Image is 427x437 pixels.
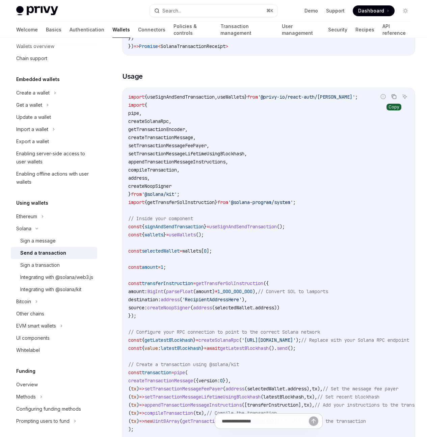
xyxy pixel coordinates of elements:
[128,215,193,222] span: // Inside your component
[128,329,320,335] span: // Configure your RPC connection to point to the correct Solana network
[144,199,147,205] span: {
[11,283,97,295] a: Integrating with @solana/kit
[144,345,158,351] span: value
[136,410,139,416] span: )
[193,337,196,343] span: }
[285,386,288,392] span: .
[139,110,142,116] span: ,
[158,345,161,351] span: :
[16,6,58,16] img: light logo
[212,305,215,311] span: (
[142,369,171,376] span: transaction
[16,22,38,38] a: Welcome
[209,224,277,230] span: useSignAndSendTransaction
[142,264,158,270] span: amount
[304,402,309,408] span: tx
[128,43,134,49] span: })
[185,126,188,132] span: ,
[193,134,196,140] span: ,
[128,369,142,376] span: const
[169,232,196,238] span: useWallets
[390,92,398,101] button: Copy the contents from the code block
[201,345,204,351] span: }
[128,110,139,116] span: pipe
[386,104,401,110] div: Copy
[304,7,318,14] a: Demo
[215,305,252,311] span: selectedWallet
[220,22,274,38] a: Transaction management
[16,101,42,109] div: Get a wallet
[161,43,225,49] span: SolanaTransactionReceipt
[128,102,144,108] span: import
[242,337,296,343] span: '[URL][DOMAIN_NAME]'
[301,337,409,343] span: // Replace with your Solana RPC endpoint
[317,394,379,400] span: // Set recent blockhash
[128,402,131,408] span: (
[70,22,104,38] a: Authentication
[112,22,130,38] a: Wallets
[207,248,212,254] span: ];
[131,394,136,400] span: tx
[247,94,258,100] span: from
[217,94,244,100] span: useWallets
[298,402,304,408] span: ],
[247,386,285,392] span: selectedWallet
[400,92,409,101] button: Ask AI
[144,224,204,230] span: signAndSendTransaction
[16,298,31,306] div: Bitcoin
[225,386,244,392] span: address
[247,402,298,408] span: transferInstruction
[128,134,193,140] span: createTransactionMessage
[196,280,263,286] span: getTransferSolInstruction
[139,410,144,416] span: =>
[182,248,201,254] span: wallets
[180,297,182,303] span: (
[128,313,136,319] span: });
[142,345,144,351] span: {
[144,337,193,343] span: getLatestBlockhash
[180,248,182,254] span: =
[358,7,384,14] span: Dashboard
[242,297,247,303] span: ),
[128,305,147,311] span: source:
[128,410,131,416] span: (
[193,410,196,416] span: (
[142,248,180,254] span: selectedWallet
[309,402,315,408] span: ),
[306,386,312,392] span: ),
[136,394,139,400] span: )
[296,337,301,343] span: );
[255,305,274,311] span: address
[207,143,209,149] span: ,
[128,361,239,367] span: // Create a transaction using @solana/kit
[16,75,60,83] h5: Embedded wallets
[16,54,47,62] div: Chain support
[144,232,163,238] span: wallets
[288,386,306,392] span: address
[239,337,242,343] span: (
[144,394,261,400] span: setTransactionMessageLifetimeUsingBlockhash
[20,249,66,257] div: Send a transaction
[128,167,177,173] span: compileTransaction
[20,261,60,269] div: Sign a transaction
[163,288,166,294] span: (
[309,416,318,426] button: Send message
[277,224,285,230] span: ();
[185,369,188,376] span: (
[11,235,97,247] a: Sign a message
[128,199,144,205] span: import
[196,337,198,343] span: =
[258,288,328,294] span: // Convert SOL to lamports
[138,22,165,38] a: Connectors
[16,225,31,233] div: Solana
[252,288,258,294] span: ),
[207,345,220,351] span: await
[144,102,147,108] span: {
[11,308,97,320] a: Other chains
[128,248,142,254] span: const
[182,297,242,303] span: 'RecipientAddressHere'
[212,288,215,294] span: )
[244,94,247,100] span: }
[169,118,171,124] span: ,
[128,191,131,197] span: }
